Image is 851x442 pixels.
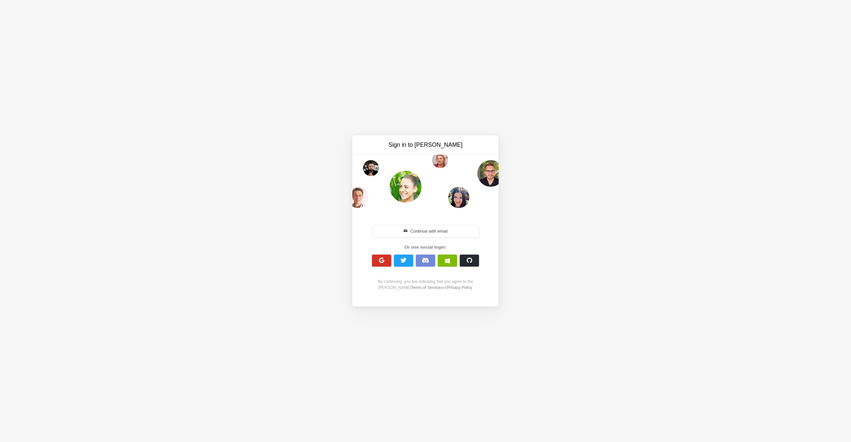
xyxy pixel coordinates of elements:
[368,279,483,291] div: By continuing, you are indicating that you agree to the [PERSON_NAME] and .
[447,285,472,290] a: Privacy Policy
[372,225,479,237] button: Continue with email
[411,285,440,290] a: Terms of Service
[368,244,483,251] div: Or use social login:
[370,141,481,149] h3: Sign in to [PERSON_NAME]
